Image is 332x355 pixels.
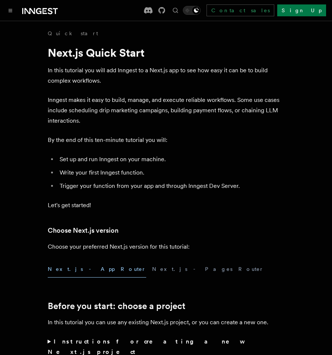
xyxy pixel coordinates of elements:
button: Next.js - App Router [48,261,146,278]
a: Quick start [48,30,98,37]
li: Set up and run Inngest on your machine. [57,154,285,165]
button: Toggle dark mode [183,6,201,15]
li: Trigger your function from your app and through Inngest Dev Server. [57,181,285,191]
a: Before you start: choose a project [48,301,185,311]
button: Next.js - Pages Router [152,261,264,278]
a: Choose Next.js version [48,225,118,236]
h1: Next.js Quick Start [48,46,285,59]
a: Sign Up [277,4,326,16]
p: By the end of this ten-minute tutorial you will: [48,135,285,145]
p: In this tutorial you will add Inngest to a Next.js app to see how easy it can be to build complex... [48,65,285,86]
p: In this tutorial you can use any existing Next.js project, or you can create a new one. [48,317,285,328]
a: Contact sales [207,4,274,16]
p: Choose your preferred Next.js version for this tutorial: [48,242,285,252]
button: Toggle navigation [6,6,15,15]
button: Find something... [171,6,180,15]
li: Write your first Inngest function. [57,167,285,178]
p: Inngest makes it easy to build, manage, and execute reliable workflows. Some use cases include sc... [48,95,285,126]
p: Let's get started! [48,200,285,210]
